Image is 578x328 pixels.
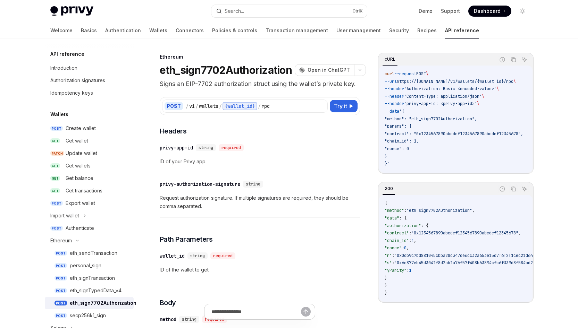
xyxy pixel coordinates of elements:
[45,74,134,87] a: Authorization signatures
[70,274,115,282] div: eth_signTransaction
[399,109,404,114] span: '{
[45,247,134,259] a: POSTeth_sendTransaction
[219,144,244,151] div: required
[160,252,185,259] div: wallet_id
[70,286,122,295] div: eth_signTypedData_v4
[394,71,416,77] span: --request
[66,149,97,157] div: Update wallet
[45,284,134,297] a: POSTeth_signTypedData_v4
[160,157,360,166] span: ID of your Privy app.
[392,253,394,258] span: :
[385,268,407,273] span: "yParity"
[385,131,523,137] span: "contract": "0x1234567890abcdef1234567890abcdef12345678",
[414,238,416,243] span: ,
[219,103,222,110] div: /
[399,215,407,221] span: : {
[45,122,134,135] a: POSTCreate wallet
[55,263,67,268] span: POST
[50,188,60,193] span: GET
[385,238,409,243] span: "chain_id"
[199,145,213,150] span: string
[246,181,260,187] span: string
[70,299,136,307] div: eth_sign7702Authorization
[225,7,244,15] div: Search...
[445,22,479,39] a: API reference
[496,86,499,92] span: \
[308,67,350,74] span: Open in ChatGPT
[45,147,134,159] a: PATCHUpdate wallet
[50,151,64,156] span: PATCH
[189,103,195,110] div: v1
[50,201,63,206] span: POST
[301,307,311,317] button: Send message
[385,215,399,221] span: "data"
[70,311,106,320] div: secp256k1_sign
[385,86,404,92] span: --header
[407,208,472,213] span: "eth_sign7702Authorization"
[50,6,93,16] img: light logo
[385,223,421,228] span: "authorization"
[160,194,360,210] span: Request authorization signature. If multiple signatures are required, they should be comma separa...
[385,116,477,122] span: "method": "eth_sign7702Authorization",
[498,55,507,64] button: Report incorrect code
[385,275,387,281] span: }
[160,126,187,136] span: Headers
[50,226,63,231] span: POST
[105,22,141,39] a: Authentication
[50,76,105,85] div: Authorization signatures
[199,103,218,110] div: wallets
[50,163,60,169] span: GET
[160,298,176,308] span: Body
[385,79,397,84] span: --url
[421,223,428,228] span: : {
[498,184,507,193] button: Report incorrect code
[66,137,88,145] div: Get wallet
[45,172,134,184] a: GETGet balance
[417,22,437,39] a: Recipes
[404,94,482,99] span: 'Content-Type: application/json'
[45,159,134,172] a: GETGet wallets
[409,238,411,243] span: :
[70,249,117,257] div: eth_sendTransaction
[190,253,205,259] span: string
[70,261,101,270] div: personal_sign
[385,123,411,129] span: "params": {
[50,176,60,181] span: GET
[509,184,518,193] button: Copy the contents from the code block
[66,124,96,132] div: Create wallet
[66,187,102,195] div: Get transactions
[50,236,72,245] div: Ethereum
[472,208,475,213] span: ,
[45,297,134,309] a: POSTeth_sign7702Authorization
[50,138,60,144] span: GET
[404,86,496,92] span: 'Authorization: Basic <encoded-value>'
[160,234,213,244] span: Path Parameters
[195,103,198,110] div: /
[50,126,63,131] span: POST
[389,22,409,39] a: Security
[334,102,347,110] span: Try it
[55,301,67,306] span: POST
[468,6,511,17] a: Dashboard
[160,64,292,76] h1: eth_sign7702Authorization
[385,283,387,288] span: }
[295,64,354,76] button: Open in ChatGPT
[210,252,235,259] div: required
[258,103,261,110] div: /
[55,276,67,281] span: POST
[45,309,134,322] a: POSTsecp256k1_sign
[404,208,407,213] span: :
[482,94,484,99] span: \
[336,22,381,39] a: User management
[385,260,392,266] span: "s"
[426,71,428,77] span: \
[407,268,409,273] span: :
[223,102,257,110] div: {wallet_id}
[160,79,360,89] p: Signs an EIP-7702 authorization struct using the wallet’s private key.
[211,5,367,17] button: Search...CtrlK
[385,146,409,152] span: "nonce": 0
[266,22,328,39] a: Transaction management
[385,109,399,114] span: --data
[149,22,167,39] a: Wallets
[383,184,395,193] div: 200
